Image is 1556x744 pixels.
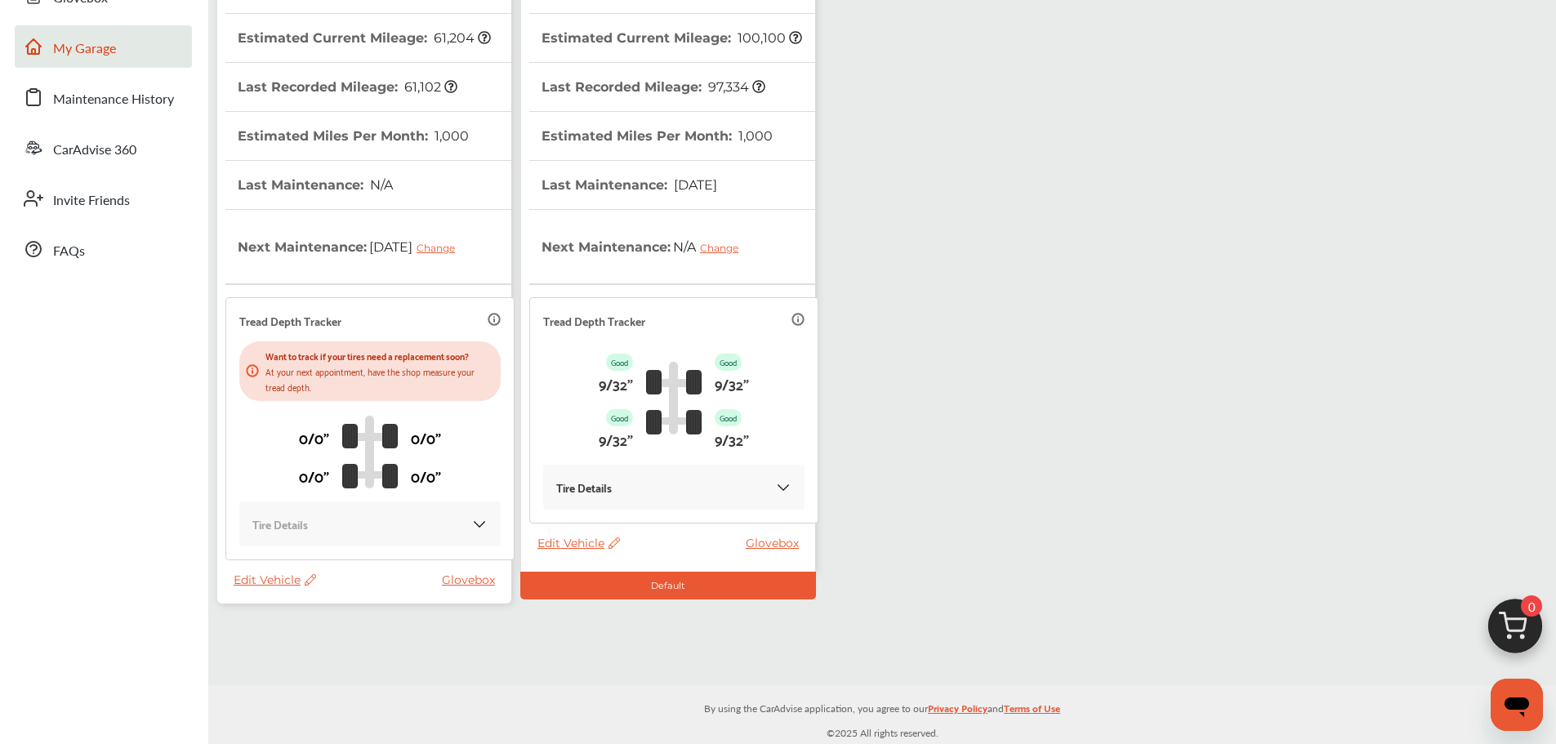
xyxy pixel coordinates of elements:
span: FAQs [53,241,85,262]
span: 61,102 [402,79,457,95]
th: Estimated Current Mileage : [238,14,491,62]
a: Terms of Use [1004,699,1060,724]
a: Privacy Policy [928,699,988,724]
p: Good [715,354,742,371]
p: 0/0" [299,463,329,488]
p: Good [606,354,633,371]
img: KOKaJQAAAABJRU5ErkJggg== [471,516,488,532]
img: cart_icon.3d0951e8.svg [1476,591,1554,670]
a: My Garage [15,25,192,68]
span: 61,204 [431,30,491,46]
a: Glovebox [746,536,807,550]
span: Maintenance History [53,89,174,110]
span: N/A [368,177,393,193]
p: Tire Details [556,478,612,497]
span: 0 [1521,595,1542,617]
span: 1,000 [736,128,773,144]
a: Invite Friends [15,177,192,220]
p: 0/0" [299,425,329,450]
span: 100,100 [735,30,802,46]
a: Glovebox [442,572,503,587]
img: tire_track_logo.b900bcbc.svg [342,415,398,488]
p: Want to track if your tires need a replacement soon? [265,348,494,363]
a: CarAdvise 360 [15,127,192,169]
div: Default [520,572,816,599]
a: Maintenance History [15,76,192,118]
p: Tread Depth Tracker [239,311,341,330]
p: 9/32" [715,371,749,396]
th: Estimated Miles Per Month : [542,112,773,160]
span: [DATE] [671,177,717,193]
span: Edit Vehicle [537,536,620,550]
span: [DATE] [367,226,467,267]
th: Last Recorded Mileage : [238,63,457,111]
p: Tire Details [252,515,308,533]
img: tire_track_logo.b900bcbc.svg [646,361,702,434]
a: FAQs [15,228,192,270]
span: 1,000 [432,128,469,144]
div: Change [700,242,747,254]
th: Last Maintenance : [542,161,717,209]
p: At your next appointment, have the shop measure your tread depth. [265,363,494,394]
th: Last Recorded Mileage : [542,63,765,111]
p: 0/0" [411,425,441,450]
p: 9/32" [599,426,633,452]
p: Good [715,409,742,426]
p: 9/32" [599,371,633,396]
p: Good [606,409,633,426]
p: Tread Depth Tracker [543,311,645,330]
p: By using the CarAdvise application, you agree to our and [208,699,1556,716]
span: My Garage [53,38,116,60]
span: CarAdvise 360 [53,140,136,161]
th: Estimated Current Mileage : [542,14,802,62]
th: Estimated Miles Per Month : [238,112,469,160]
th: Last Maintenance : [238,161,393,209]
span: 97,334 [706,79,765,95]
span: N/A [671,226,751,267]
img: KOKaJQAAAABJRU5ErkJggg== [775,479,791,496]
div: © 2025 All rights reserved. [208,685,1556,744]
iframe: Button to launch messaging window [1491,679,1543,731]
span: Edit Vehicle [234,572,316,587]
div: Change [417,242,463,254]
span: Invite Friends [53,190,130,212]
th: Next Maintenance : [238,210,467,283]
p: 0/0" [411,463,441,488]
th: Next Maintenance : [542,210,751,283]
p: 9/32" [715,426,749,452]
